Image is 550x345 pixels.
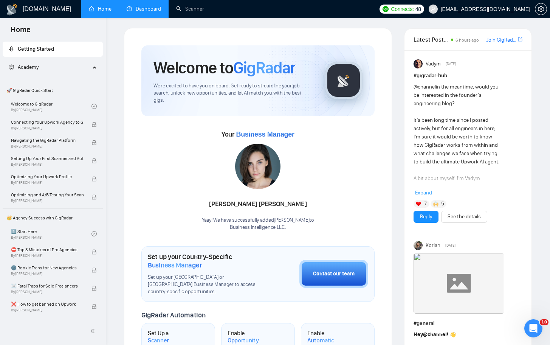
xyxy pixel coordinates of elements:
span: ❌ How to get banned on Upwork [11,300,84,308]
img: Vadym [414,59,423,68]
iframe: Intercom live chat [524,319,542,337]
span: Getting Started [18,46,54,52]
a: 1️⃣ Start HereBy[PERSON_NAME] [11,225,91,242]
span: 👋 [449,331,456,338]
span: 🌚 Rookie Traps for New Agencies [11,264,84,272]
a: export [518,36,522,43]
div: Yaay! We have successfully added [PERSON_NAME] to [202,217,314,231]
span: Connecting Your Upwork Agency to GigRadar [11,118,84,126]
p: Business Intelligence LLC . [202,224,314,231]
img: 🙌 [433,201,438,207]
span: @channel [423,331,447,338]
h1: Set up your Country-Specific [148,253,262,269]
span: ⛔ Top 3 Mistakes of Pro Agencies [11,246,84,253]
span: check-circle [91,231,97,236]
span: Vadym [426,60,441,68]
span: By [PERSON_NAME] [11,126,84,131]
span: user [431,6,436,12]
span: GigRadar Automation [141,311,205,319]
span: ☠️ Fatal Traps for Solo Freelancers [11,282,84,290]
button: Contact our team [299,260,368,288]
span: By [PERSON_NAME] [11,199,84,203]
span: [DATE] [446,61,456,67]
span: fund-projection-screen [9,64,14,70]
button: See the details [441,211,487,223]
h1: Welcome to [153,57,295,78]
span: 10 [540,319,548,325]
span: Business Manager [236,131,294,138]
span: Home [5,24,37,40]
span: 5 [441,200,444,208]
span: Expand [415,190,432,196]
span: By [PERSON_NAME] [11,253,84,258]
span: Navigating the GigRadar Platform [11,137,84,144]
span: Latest Posts from the GigRadar Community [414,35,449,44]
span: double-left [90,327,98,335]
h1: # general [414,319,522,328]
span: 👑 Agency Success with GigRadar [3,210,102,225]
a: See the details [448,213,481,221]
strong: Hey ! [414,331,448,338]
span: 🚀 GigRadar Quick Start [3,83,102,98]
span: lock [91,158,97,163]
span: Your [222,130,294,138]
img: 1706120953643-multi-244.jpg [235,144,280,189]
span: Optimizing Your Upwork Profile [11,173,84,180]
span: Business Manager [148,261,202,269]
span: export [518,36,522,42]
span: By [PERSON_NAME] [11,290,84,294]
span: setting [535,6,547,12]
li: Getting Started [3,42,103,57]
span: Set up your [GEOGRAPHIC_DATA] or [GEOGRAPHIC_DATA] Business Manager to access country-specific op... [148,274,262,295]
span: Setting Up Your First Scanner and Auto-Bidder [11,155,84,162]
img: ❤️ [416,201,421,207]
span: Academy [18,64,39,70]
span: Korlan [426,241,440,250]
a: searchScanner [176,6,204,12]
a: dashboardDashboard [127,6,161,12]
h1: # gigradar-hub [414,71,522,80]
a: Welcome to GigRadarBy[PERSON_NAME] [11,98,91,115]
span: lock [91,122,97,127]
a: homeHome [89,6,112,12]
span: rocket [9,46,14,51]
span: check-circle [91,104,97,109]
span: @channel [414,84,436,90]
span: lock [91,249,97,255]
div: Contact our team [313,270,355,278]
span: By [PERSON_NAME] [11,180,84,185]
button: setting [535,3,547,15]
h1: Set Up a [148,329,191,344]
div: [PERSON_NAME] [PERSON_NAME] [202,198,314,211]
span: lock [91,140,97,145]
span: By [PERSON_NAME] [11,308,84,312]
span: 48 [415,5,421,13]
img: upwork-logo.png [383,6,389,12]
img: Korlan [414,241,423,250]
span: Scanner [148,337,169,344]
span: By [PERSON_NAME] [11,162,84,167]
span: Optimizing and A/B Testing Your Scanner for Better Results [11,191,84,199]
span: [DATE] [445,242,455,249]
span: 6 hours ago [455,37,479,43]
img: F09LD3HAHMJ-Coffee%20chat%20round%202.gif [414,253,504,314]
span: lock [91,286,97,291]
a: Reply [420,213,432,221]
a: setting [535,6,547,12]
span: GigRadar [233,57,295,78]
span: By [PERSON_NAME] [11,272,84,276]
span: lock [91,176,97,182]
span: lock [91,267,97,273]
button: Reply [414,211,438,223]
span: Connects: [391,5,414,13]
img: logo [6,3,18,16]
a: Join GigRadar Slack Community [486,36,516,44]
span: lock [91,194,97,200]
img: gigradar-logo.png [325,62,363,99]
span: By [PERSON_NAME] [11,144,84,149]
span: 7 [424,200,427,208]
span: Academy [9,64,39,70]
span: lock [91,304,97,309]
span: We're excited to have you on board. Get ready to streamline your job search, unlock new opportuni... [153,82,313,104]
